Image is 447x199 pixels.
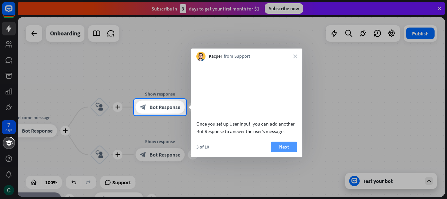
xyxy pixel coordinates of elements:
[271,142,297,152] button: Next
[196,120,297,135] div: Once you set up User Input, you can add another Bot Response to answer the user’s message.
[224,53,250,60] span: from Support
[293,54,297,58] i: close
[140,104,146,110] i: block_bot_response
[196,144,209,150] div: 3 of 10
[209,53,222,60] span: Kacper
[150,104,180,110] span: Bot Response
